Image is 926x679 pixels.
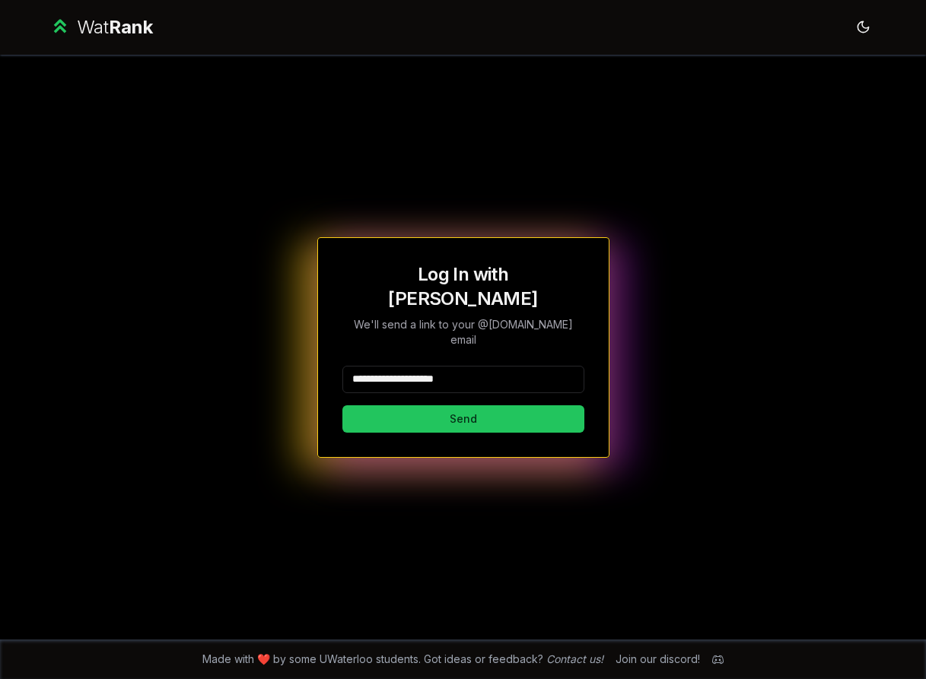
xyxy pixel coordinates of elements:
[202,652,603,667] span: Made with ❤️ by some UWaterloo students. Got ideas or feedback?
[77,15,153,40] div: Wat
[616,652,700,667] div: Join our discord!
[342,317,584,347] p: We'll send a link to your @[DOMAIN_NAME] email
[109,16,153,38] span: Rank
[342,405,584,433] button: Send
[342,262,584,311] h1: Log In with [PERSON_NAME]
[49,15,154,40] a: WatRank
[546,652,603,665] a: Contact us!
